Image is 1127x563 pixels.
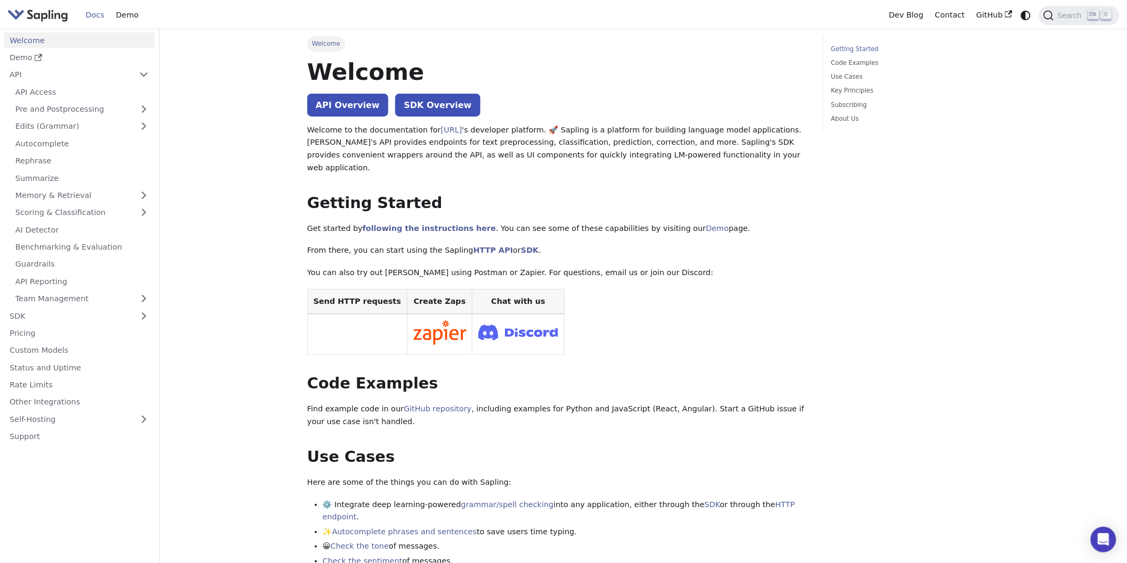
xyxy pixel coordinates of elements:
a: Status and Uptime [4,360,154,375]
a: Self-Hosting [4,411,154,427]
li: 😀 of messages. [323,540,808,553]
a: AI Detector [10,222,154,237]
a: GitHub repository [404,404,471,413]
a: Contact [929,7,971,23]
a: API Access [10,84,154,100]
a: Sapling.ai [7,7,72,23]
a: SDK [705,500,720,509]
th: Create Zaps [407,289,472,314]
img: Connect in Zapier [413,320,467,345]
a: Welcome [4,32,154,48]
a: Use Cases [831,72,976,82]
span: Welcome [307,36,345,51]
li: ⚙️ Integrate deep learning-powered into any application, either through the or through the . [323,499,808,524]
button: Search (Ctrl+K) [1039,6,1119,25]
a: [URL] [441,126,462,134]
a: Guardrails [10,256,154,272]
h2: Getting Started [307,194,808,213]
h2: Code Examples [307,374,808,393]
div: Open Intercom Messenger [1091,527,1116,552]
a: API Reporting [10,274,154,289]
a: GitHub [970,7,1018,23]
a: Code Examples [831,58,976,68]
a: HTTP endpoint [323,500,795,521]
a: Edits (Grammar) [10,119,154,134]
a: Demo [4,50,154,65]
a: SDK Overview [395,94,480,117]
p: Here are some of the things you can do with Sapling: [307,476,808,489]
a: Check the tone [331,542,389,550]
a: Pricing [4,326,154,341]
kbd: K [1101,10,1112,20]
a: Key Principles [831,86,976,96]
a: SDK [521,246,538,254]
a: Demo [110,7,144,23]
li: ✨ to save users time typing. [323,526,808,539]
span: Search [1054,11,1088,20]
a: Autocomplete [10,136,154,151]
a: Benchmarking & Evaluation [10,239,154,255]
p: Get started by . You can see some of these capabilities by visiting our page. [307,222,808,235]
h1: Welcome [307,57,808,86]
a: Demo [706,224,729,233]
a: Other Integrations [4,394,154,410]
a: Custom Models [4,343,154,358]
h2: Use Cases [307,448,808,467]
a: Docs [80,7,110,23]
img: Join Discord [478,321,558,343]
a: About Us [831,114,976,124]
button: Expand sidebar category 'SDK' [133,308,154,324]
a: Autocomplete phrases and sentences [332,527,477,536]
a: HTTP API [473,246,513,254]
a: Summarize [10,170,154,186]
th: Send HTTP requests [307,289,407,314]
a: API [4,67,133,82]
nav: Breadcrumbs [307,36,808,51]
p: You can also try out [PERSON_NAME] using Postman or Zapier. For questions, email us or join our D... [307,267,808,279]
a: grammar/spell checking [461,500,554,509]
a: Rephrase [10,153,154,169]
a: Scoring & Classification [10,205,154,220]
img: Sapling.ai [7,7,68,23]
a: Pre and Postprocessing [10,102,154,117]
a: SDK [4,308,133,324]
a: Dev Blog [883,7,929,23]
th: Chat with us [472,289,565,314]
a: Rate Limits [4,377,154,393]
a: Memory & Retrieval [10,188,154,203]
button: Collapse sidebar category 'API' [133,67,154,82]
p: Welcome to the documentation for 's developer platform. 🚀 Sapling is a platform for building lang... [307,124,808,175]
a: Support [4,429,154,444]
button: Switch between dark and light mode (currently system mode) [1018,7,1034,23]
p: Find example code in our , including examples for Python and JavaScript (React, Angular). Start a... [307,403,808,428]
a: Subscribing [831,100,976,110]
a: Team Management [10,291,154,307]
a: API Overview [307,94,388,117]
a: Getting Started [831,44,976,54]
a: following the instructions here [363,224,496,233]
img: Run in Postman [314,324,382,341]
p: From there, you can start using the Sapling or . [307,244,808,257]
